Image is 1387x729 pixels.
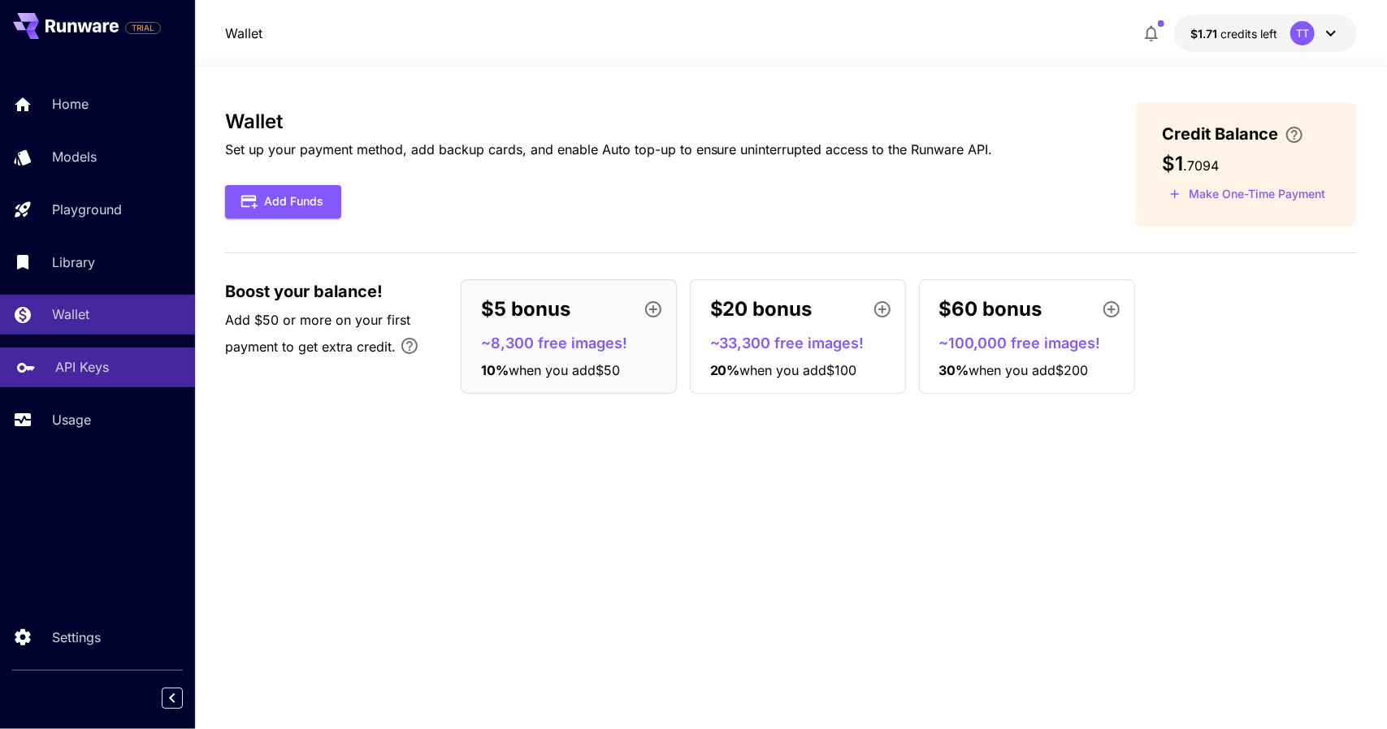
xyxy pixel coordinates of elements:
p: Models [52,147,97,166]
p: Playground [52,200,122,219]
p: $20 bonus [710,295,813,324]
span: Add $50 or more on your first payment to get extra credit. [225,312,410,355]
div: Collapse sidebar [174,684,195,713]
nav: breadcrumb [225,24,262,43]
button: Add Funds [225,185,341,218]
p: Library [52,252,95,272]
span: TRIAL [126,22,160,34]
button: Collapse sidebar [162,688,183,709]
p: ~33,300 free images! [710,332,899,354]
span: 10 % [481,362,509,378]
p: Settings [52,628,101,647]
span: when you add $50 [509,362,620,378]
p: ~100,000 free images! [939,332,1128,354]
span: . 7094 [1183,157,1219,174]
span: when you add $200 [969,362,1089,378]
span: Credit Balance [1162,122,1278,146]
button: Enter your card details and choose an Auto top-up amount to avoid service interruptions. We'll au... [1278,125,1311,145]
p: Home [52,94,89,114]
span: Add your payment card to enable full platform functionality. [125,18,161,37]
button: Bonus applies only to your first payment, up to 30% on the first $1,000. [393,330,426,362]
a: Wallet [225,24,262,43]
p: Usage [52,410,91,429]
p: ~8,300 free images! [481,332,670,354]
p: Set up your payment method, add backup cards, and enable Auto top-up to ensure uninterrupted acce... [225,140,993,159]
span: $1.71 [1190,27,1220,41]
div: $1.7094 [1190,25,1277,42]
button: Make a one-time, non-recurring payment [1162,182,1333,207]
span: when you add $100 [740,362,857,378]
span: $1 [1162,152,1183,175]
p: Wallet [52,304,89,324]
p: $5 bonus [481,295,570,324]
div: TT [1290,21,1315,45]
button: $1.7094TT [1174,15,1357,52]
span: Boost your balance! [225,279,383,304]
p: API Keys [55,357,109,377]
span: 20 % [710,362,740,378]
h3: Wallet [225,110,993,133]
span: credits left [1220,27,1277,41]
span: 30 % [939,362,969,378]
p: $60 bonus [939,295,1042,324]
